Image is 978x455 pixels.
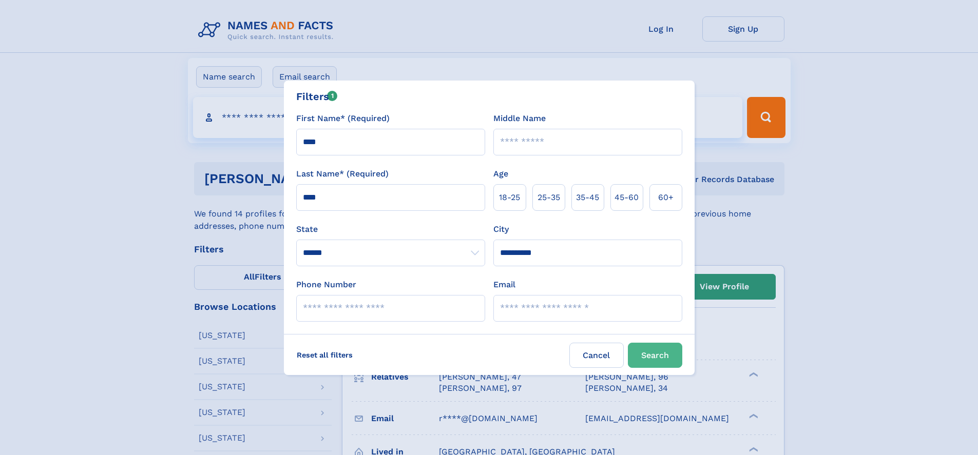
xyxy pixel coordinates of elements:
span: 45‑60 [615,191,639,204]
span: 60+ [658,191,674,204]
label: Last Name* (Required) [296,168,389,180]
span: 18‑25 [499,191,520,204]
label: Email [493,279,515,291]
label: Age [493,168,508,180]
span: 25‑35 [538,191,560,204]
label: City [493,223,509,235]
label: Phone Number [296,279,356,291]
label: Cancel [569,343,624,368]
label: State [296,223,485,235]
label: Reset all filters [290,343,359,367]
button: Search [628,343,682,368]
label: Middle Name [493,112,546,125]
label: First Name* (Required) [296,112,390,125]
div: Filters [296,89,338,104]
span: 35‑45 [576,191,599,204]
